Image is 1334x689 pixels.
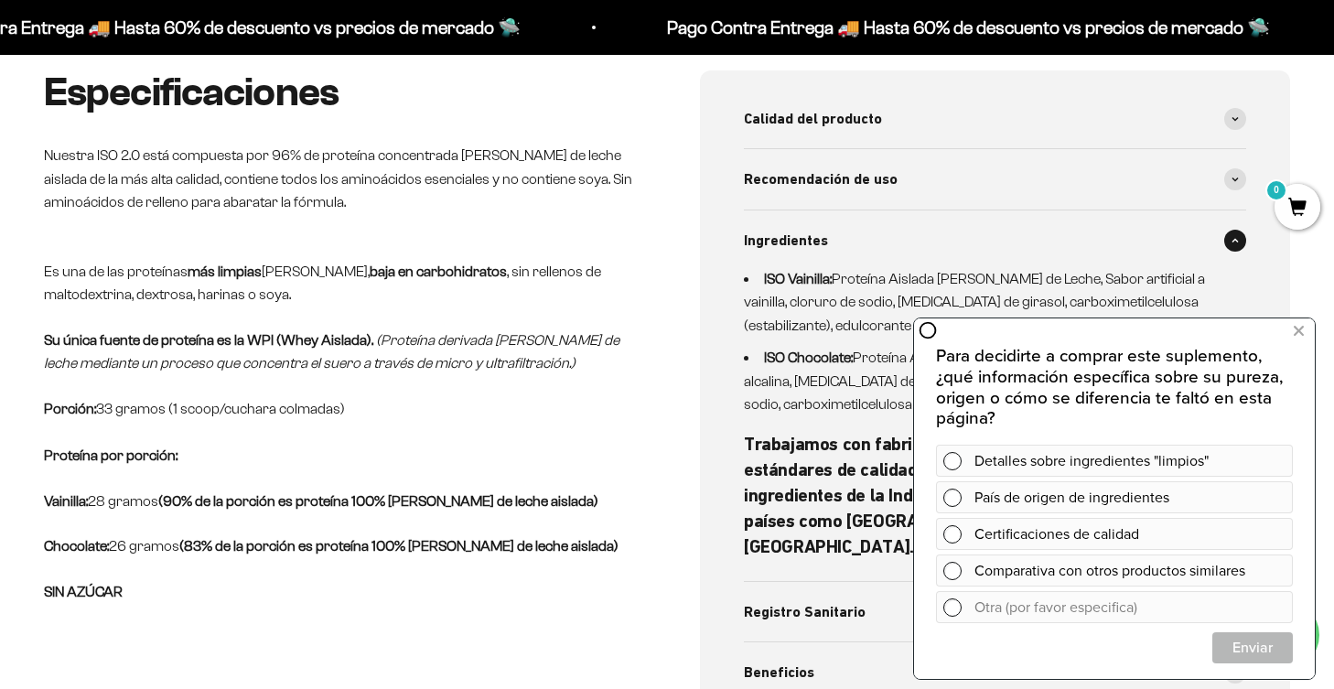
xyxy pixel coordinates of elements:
summary: Calidad del producto [744,89,1246,149]
li: Proteína Aislada [PERSON_NAME] de Leche, Sabor artificial a vainilla, cloruro de sodio, [MEDICAL_... [744,267,1224,338]
p: 28 gramos [44,490,634,513]
li: Proteína Aislada [PERSON_NAME] de Leche, Cocoa en polvo alcalina, [MEDICAL_DATA] de girasol, sabo... [744,346,1224,416]
strong: Chocolate: [44,538,109,554]
strong: Vainilla: [44,493,88,509]
h6: Trabajamos con fabricantes que cumplen los más altos estándares de calidad a nivel global. Usamos... [744,431,1224,559]
p: 26 gramos [44,534,634,558]
strong: más limpias [188,264,262,279]
strong: Porción: [44,401,96,416]
p: 33 gramos (1 scoop/cuchara colmadas) [44,397,634,468]
span: Recomendación de uso [744,167,898,191]
p: Pago Contra Entrega 🚚 Hasta 60% de descuento vs precios de mercado 🛸 [660,13,1263,42]
p: Nuestra ISO 2.0 está compuesta por 96% de proteína concentrada [PERSON_NAME] de leche aislada de ... [44,144,634,214]
a: 0 [1275,199,1320,219]
strong: Su única fuente de proteína es la WPI (Whey Aislada). [44,332,373,348]
strong: SIN AZÚCAR [44,584,123,599]
strong: (83% de la porción es proteína 100% [PERSON_NAME] de leche aislada) [179,538,619,554]
span: Calidad del producto [744,107,882,131]
h2: Especificaciones [44,70,634,114]
summary: Ingredientes [744,210,1246,271]
strong: (90% de la porción es proteína 100% [PERSON_NAME] de leche aislada) [158,493,598,509]
span: Beneficios [744,661,814,684]
iframe: zigpoll-iframe [914,317,1315,679]
summary: Recomendación de uso [744,149,1246,210]
strong: ISO Chocolate: [764,350,853,365]
p: Es una de las proteínas [PERSON_NAME], , sin rellenos de maltodextrina, dextrosa, harinas o soya. [44,236,634,307]
strong: Proteína por porción: [44,447,178,463]
span: Ingredientes [744,229,828,253]
strong: baja en carbohidratos [370,264,507,279]
summary: Registro Sanitario [744,582,1246,642]
mark: 0 [1265,179,1287,201]
strong: ISO Vainilla: [764,271,832,286]
span: Registro Sanitario [744,600,866,624]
